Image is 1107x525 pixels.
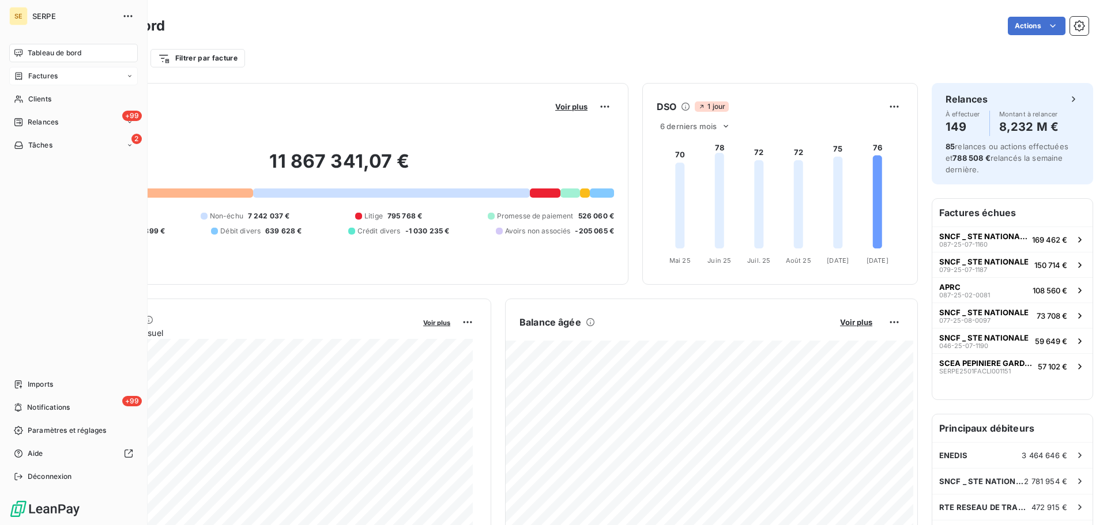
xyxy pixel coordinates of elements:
span: Aide [28,448,43,459]
span: 59 649 € [1035,337,1067,346]
span: Notifications [27,402,70,413]
span: 2 781 954 € [1024,477,1067,486]
span: SCEA PEPINIERE GARDOISE [939,358,1033,368]
span: relances ou actions effectuées et relancés la semaine dernière. [946,142,1068,174]
div: SE [9,7,28,25]
span: Promesse de paiement [497,211,574,221]
button: SNCF _ STE NATIONALE077-25-08-009773 708 € [932,303,1093,328]
span: 7 242 037 € [248,211,290,221]
span: -1 030 235 € [405,226,450,236]
button: SNCF _ STE NATIONALE079-25-07-1187150 714 € [932,252,1093,277]
span: 1 jour [695,101,729,112]
span: 639 628 € [265,226,302,236]
span: Montant à relancer [999,111,1059,118]
span: 2 [131,134,142,144]
button: Voir plus [837,317,876,327]
span: Paramètres et réglages [28,425,106,436]
span: 57 102 € [1038,362,1067,371]
button: Filtrer par facture [150,49,245,67]
span: Tâches [28,140,52,150]
span: À effectuer [946,111,980,118]
span: Avoirs non associés [505,226,571,236]
h6: Factures échues [932,199,1093,226]
iframe: Intercom live chat [1068,486,1095,513]
a: Aide [9,444,138,463]
button: SNCF _ STE NATIONALE087-25-07-1160169 462 € [932,226,1093,252]
span: APRC [939,282,961,292]
span: 3 464 646 € [1022,451,1067,460]
span: Factures [28,71,58,81]
span: 472 915 € [1031,503,1067,512]
button: Actions [1008,17,1065,35]
span: 077-25-08-0097 [939,317,991,324]
span: SNCF _ STE NATIONALE [939,308,1029,317]
h4: 8,232 M € [999,118,1059,136]
span: Déconnexion [28,471,72,482]
span: Imports [28,379,53,390]
span: Tableau de bord [28,48,81,58]
h2: 11 867 341,07 € [65,150,614,184]
span: +99 [122,396,142,406]
h6: Relances [946,92,988,106]
span: -205 065 € [575,226,614,236]
span: 087-25-07-1160 [939,241,988,248]
span: 73 708 € [1037,311,1067,320]
span: Débit divers [220,226,261,236]
span: 079-25-07-1187 [939,266,987,273]
span: Voir plus [423,319,450,327]
span: 6 derniers mois [660,122,717,131]
tspan: Juil. 25 [747,256,770,265]
span: Crédit divers [357,226,401,236]
span: Voir plus [840,318,872,327]
span: Voir plus [555,102,588,111]
span: SERPE2501FACLI001151 [939,368,1011,375]
button: Voir plus [420,317,454,327]
h6: DSO [657,100,676,114]
span: 85 [946,142,955,151]
h4: 149 [946,118,980,136]
tspan: [DATE] [827,256,849,265]
span: 087-25-02-0081 [939,292,990,299]
span: SERPE [32,12,115,21]
span: +99 [122,111,142,121]
span: Clients [28,94,51,104]
span: 046-25-07-1190 [939,342,988,349]
img: Logo LeanPay [9,500,81,518]
h6: Principaux débiteurs [932,414,1093,442]
span: 788 508 € [952,153,990,163]
button: APRC087-25-02-0081108 560 € [932,277,1093,303]
span: Relances [28,117,58,127]
span: 795 768 € [387,211,422,221]
span: SNCF _ STE NATIONALE [939,257,1029,266]
span: ENEDIS [939,451,967,460]
span: SNCF _ STE NATIONALE [939,333,1029,342]
span: Chiffre d'affaires mensuel [65,327,415,339]
button: Voir plus [552,101,591,112]
tspan: Juin 25 [707,256,731,265]
tspan: Mai 25 [669,256,691,265]
tspan: [DATE] [867,256,888,265]
span: 526 060 € [578,211,614,221]
span: 150 714 € [1034,260,1067,270]
span: 169 462 € [1032,235,1067,244]
button: SCEA PEPINIERE GARDOISESERPE2501FACLI00115157 102 € [932,353,1093,379]
span: SNCF _ STE NATIONALE [939,477,1024,486]
button: SNCF _ STE NATIONALE046-25-07-119059 649 € [932,328,1093,353]
span: 108 560 € [1033,286,1067,295]
span: Litige [364,211,383,221]
tspan: Août 25 [786,256,811,265]
span: RTE RESEAU DE TRANSPORT ELECTRICITE [939,503,1031,512]
span: SNCF _ STE NATIONALE [939,232,1027,241]
span: Non-échu [210,211,243,221]
h6: Balance âgée [519,315,581,329]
